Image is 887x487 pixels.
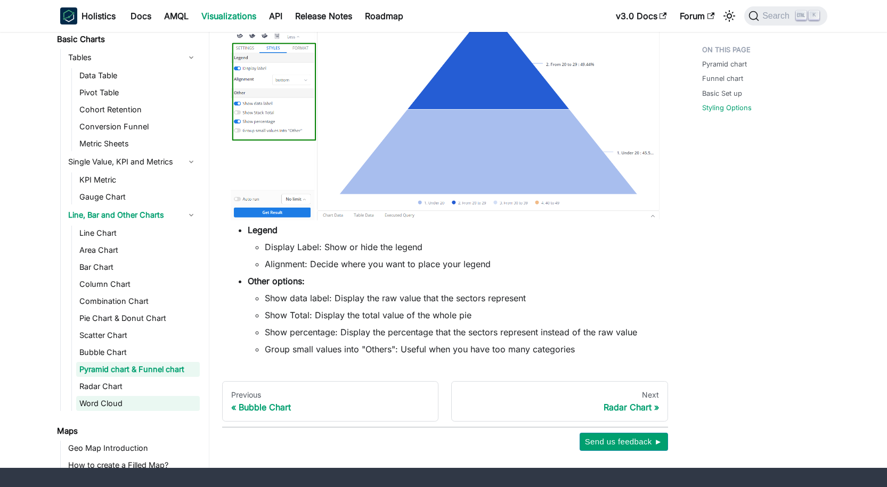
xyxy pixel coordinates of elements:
li: Display Label: Show or hide the legend [265,241,660,253]
a: Funnel chart [702,73,743,84]
a: Conversion Funnel [76,119,200,134]
a: Roadmap [359,7,410,24]
li: Show Total: Display the total value of the whole pie [265,309,660,321]
a: Radar Chart [76,379,200,394]
a: Basic Charts [54,32,200,47]
li: Show data label: Display the raw value that the sectors represent [265,292,660,304]
div: Next [460,390,659,400]
strong: Other options: [248,276,305,286]
a: Tables [65,49,200,66]
a: Gauge Chart [76,189,200,204]
img: Holistics [60,7,77,24]
a: HolisticsHolistics [60,7,116,24]
a: KPI Metric [76,172,200,187]
a: Line, Bar and Other Charts [65,207,200,224]
span: Send us feedback ► [585,435,663,449]
strong: Legend [248,225,278,235]
a: Combination Chart [76,294,200,309]
a: Data Table [76,68,200,83]
a: Pyramid chart & Funnel chart [76,362,200,377]
div: Radar Chart [460,402,659,412]
a: API [263,7,289,24]
a: Styling Options [702,103,752,113]
span: Search [759,11,796,21]
button: Send us feedback ► [580,433,668,451]
a: Maps [54,424,200,439]
a: Basic Set up [702,88,742,98]
a: NextRadar Chart [451,381,668,422]
a: Column Chart [76,277,200,292]
a: v3.0 Docs [609,7,673,24]
li: Group small values into "Others": Useful when you have too many categories [265,343,660,356]
a: Pivot Table [76,85,200,100]
a: How to create a Filled Map? [65,458,200,473]
a: Bubble Chart [76,345,200,360]
a: Metric Sheets [76,136,200,151]
b: Holistics [82,10,116,22]
a: Cohort Retention [76,102,200,117]
a: Pyramid chart [702,59,747,69]
li: Alignment: Decide where you want to place your legend [265,258,660,270]
a: Line Chart [76,226,200,241]
button: Switch between dark and light mode (currently light mode) [721,7,738,24]
a: Forum [673,7,721,24]
a: Area Chart [76,243,200,258]
a: Release Notes [289,7,359,24]
kbd: K [809,11,819,20]
a: Bar Chart [76,260,200,275]
nav: Docs sidebar [50,13,209,468]
div: Bubble Chart [231,402,430,412]
nav: Docs pages [222,381,668,422]
div: Previous [231,390,430,400]
a: Word Cloud [76,396,200,411]
a: Docs [124,7,158,24]
a: PreviousBubble Chart [222,381,439,422]
a: AMQL [158,7,195,24]
button: Search (Ctrl+K) [744,6,827,26]
a: Pie Chart & Donut Chart [76,311,200,326]
a: Scatter Chart [76,328,200,343]
a: Visualizations [195,7,263,24]
a: Single Value, KPI and Metrics [65,153,200,170]
li: Show percentage: Display the percentage that the sectors represent instead of the raw value [265,326,660,339]
a: Geo Map Introduction [65,441,200,456]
